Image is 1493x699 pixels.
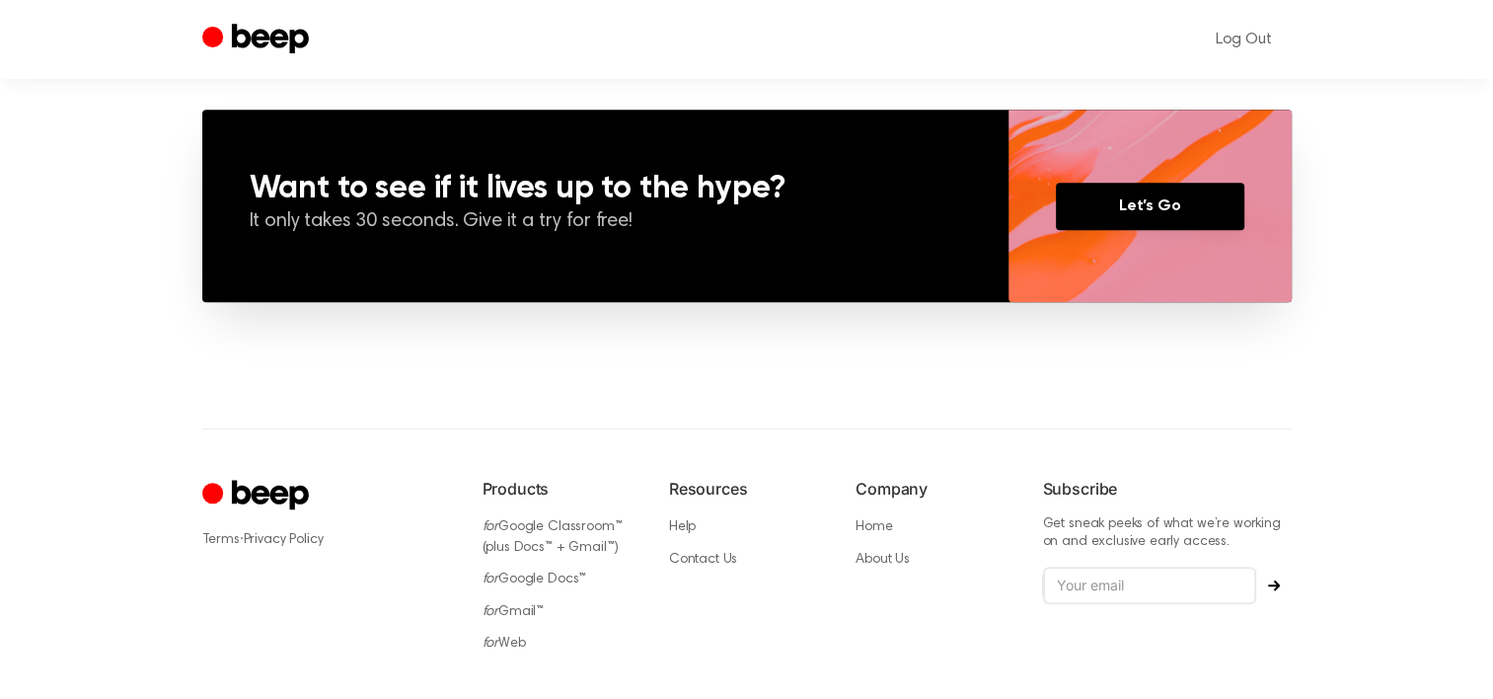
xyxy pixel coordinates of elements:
h6: Company [856,477,1010,501]
div: · [202,529,451,550]
i: for [483,637,499,651]
p: It only takes 30 seconds. Give it a try for free! [250,208,961,236]
h3: Want to see if it lives up to the hype? [250,173,961,204]
a: Privacy Policy [244,533,324,547]
a: Home [856,520,892,534]
a: Cruip [202,477,314,515]
input: Your email [1043,567,1256,604]
a: forGoogle Classroom™ (plus Docs™ + Gmail™) [483,520,623,555]
i: for [483,605,499,619]
h6: Resources [669,477,824,501]
a: forGoogle Docs™ [483,573,587,586]
a: Terms [202,533,240,547]
a: Contact Us [669,553,737,567]
h6: Products [483,477,637,501]
a: Beep [202,21,314,59]
a: Help [669,520,696,534]
p: Get sneak peeks of what we’re working on and exclusive early access. [1043,516,1292,551]
i: for [483,520,499,534]
button: Subscribe [1256,580,1292,591]
a: Let’s Go [1056,183,1244,230]
a: About Us [856,553,910,567]
a: forWeb [483,637,526,651]
a: forGmail™ [483,605,545,619]
i: for [483,573,499,586]
h6: Subscribe [1043,477,1292,501]
a: Log Out [1196,16,1292,63]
